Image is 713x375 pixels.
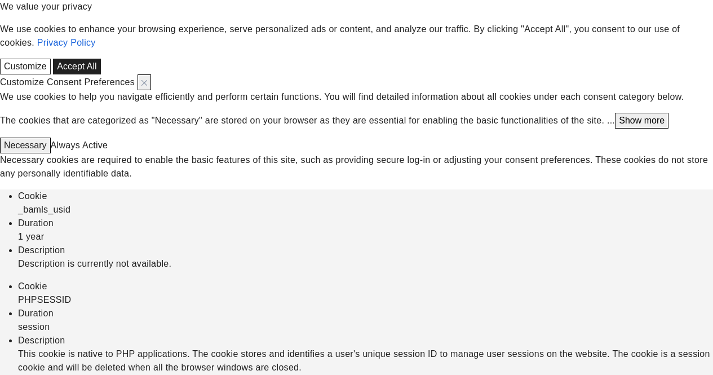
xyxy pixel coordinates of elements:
[51,140,108,150] span: Always Active
[138,74,151,90] button: Close
[141,80,147,86] img: Close
[18,203,713,217] div: _bamls_usid
[18,280,713,293] div: Cookie
[615,113,668,129] button: Show more
[37,38,96,47] a: Privacy Policy
[18,189,713,203] div: Cookie
[18,334,713,347] div: Description
[18,347,713,374] div: This cookie is native to PHP applications. The cookie stores and identifies a user's unique sessi...
[53,59,100,74] button: Accept All
[18,257,713,271] div: Description is currently not available.
[18,307,713,320] div: Duration
[18,320,713,334] div: session
[18,217,713,230] div: Duration
[18,293,713,307] div: PHPSESSID
[18,244,713,257] div: Description
[18,230,713,244] div: 1 year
